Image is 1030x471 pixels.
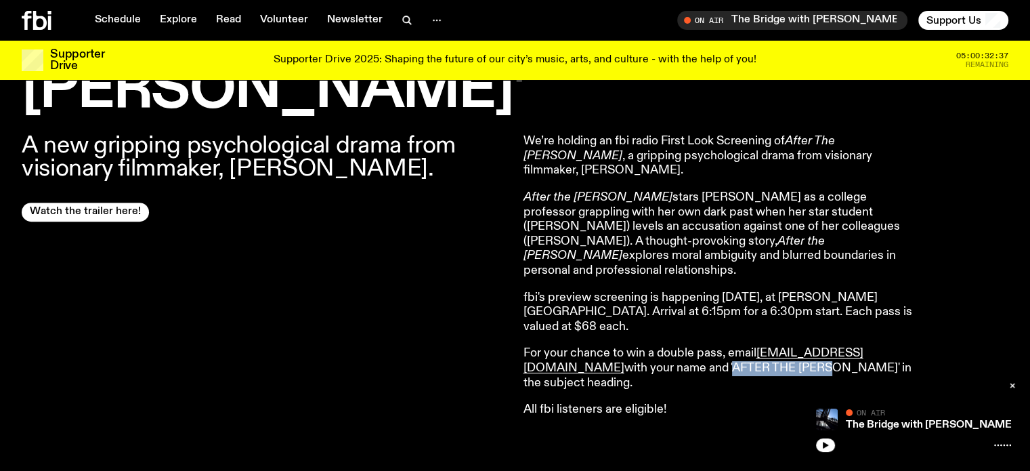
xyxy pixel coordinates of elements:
button: On AirThe Bridge with [PERSON_NAME] [677,11,907,30]
span: Support Us [926,14,981,26]
a: The Bridge with [PERSON_NAME] [846,419,1015,430]
span: Remaining [966,61,1008,68]
span: 05:00:32:37 [956,52,1008,60]
em: After The [PERSON_NAME] [523,135,835,162]
span: On Air [857,408,885,417]
a: Schedule [87,11,149,30]
p: stars [PERSON_NAME] as a college professor grappling with her own dark past when her star student... [523,190,914,279]
p: For your chance to win a double pass, email with your name and 'AFTER THE [PERSON_NAME]' in the s... [523,346,914,390]
p: A new gripping psychological drama from visionary filmmaker, [PERSON_NAME]. [22,134,507,180]
h3: Supporter Drive [50,49,104,72]
p: fbi's preview screening is happening [DATE], at [PERSON_NAME][GEOGRAPHIC_DATA]. Arrival at 6:15pm... [523,291,914,335]
p: All fbi listeners are eligible! [523,403,914,417]
p: We’re holding an fbi radio First Look Screening of , a gripping psychological drama from visionar... [523,134,914,178]
p: Supporter Drive 2025: Shaping the future of our city’s music, arts, and culture - with the help o... [274,54,756,66]
a: [EMAIL_ADDRESS][DOMAIN_NAME] [523,347,863,374]
a: Volunteer [252,11,316,30]
button: Support Us [918,11,1008,30]
a: Newsletter [319,11,391,30]
img: People climb Sydney's Harbour Bridge [816,409,838,430]
a: Read [208,11,249,30]
em: After the [PERSON_NAME] [523,191,672,203]
a: Explore [152,11,205,30]
a: Watch the trailer here! [22,203,149,222]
